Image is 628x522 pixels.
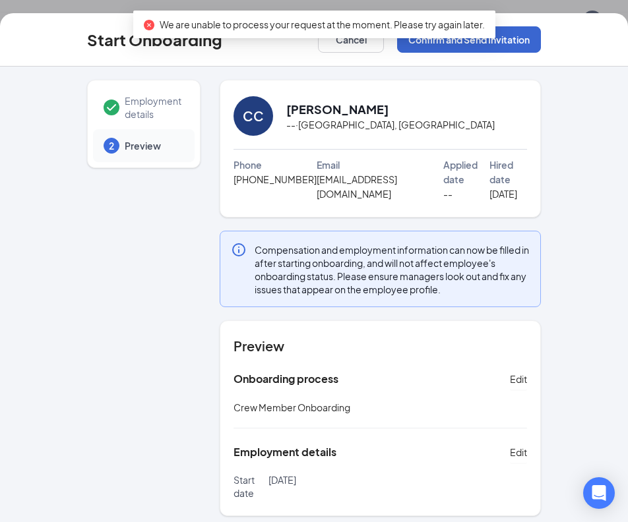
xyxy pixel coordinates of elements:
[109,139,114,152] span: 2
[489,158,527,187] span: Hired date
[160,18,485,30] span: We are unable to process your request at the moment. Please try again later.
[144,20,154,30] span: close-circle
[268,473,304,486] p: [DATE]
[317,158,340,172] span: Email
[104,100,119,115] svg: Checkmark
[234,372,338,386] h5: Onboarding process
[243,107,264,125] div: CC
[317,172,443,201] span: [EMAIL_ADDRESS][DOMAIN_NAME]
[231,242,247,258] svg: Info
[234,445,336,459] h5: Employment details
[510,372,527,386] span: Edit
[234,172,317,187] span: [PHONE_NUMBER]
[125,94,181,121] span: Employment details
[234,473,269,500] p: Start date
[318,26,384,53] button: Cancel
[489,187,517,201] span: [DATE]
[583,477,615,509] div: Open Intercom Messenger
[510,442,527,463] button: Edit
[286,101,389,117] h2: [PERSON_NAME]
[234,401,350,413] span: Crew Member Onboarding
[125,139,181,152] span: Preview
[234,158,262,172] span: Phone
[286,117,495,132] span: -- · [GEOGRAPHIC_DATA], [GEOGRAPHIC_DATA]
[510,368,527,390] button: Edit
[397,26,541,53] button: Confirm and Send Invitation
[87,28,222,51] h3: Start Onboarding
[234,337,527,355] h4: Preview
[443,187,453,201] span: --
[510,446,527,459] span: Edit
[443,158,489,187] span: Applied date
[255,243,530,296] span: Compensation and employment information can now be filled in after starting onboarding, and will ...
